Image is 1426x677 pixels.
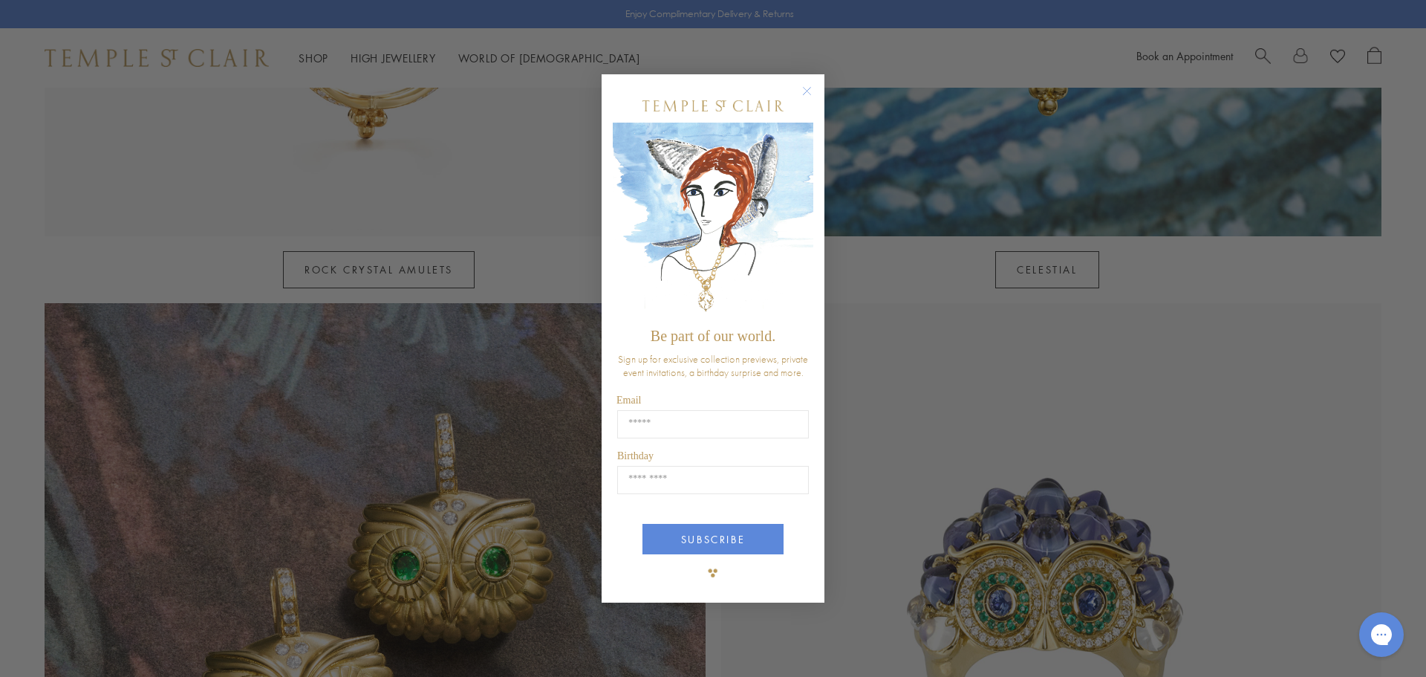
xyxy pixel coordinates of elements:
[616,395,641,406] span: Email
[613,123,813,321] img: c4a9eb12-d91a-4d4a-8ee0-386386f4f338.jpeg
[642,100,784,111] img: Temple St. Clair
[618,352,808,379] span: Sign up for exclusive collection previews, private event invitations, a birthday surprise and more.
[617,450,654,461] span: Birthday
[1352,607,1411,662] iframe: Gorgias live chat messenger
[698,558,728,588] img: TSC
[617,410,809,438] input: Email
[651,328,775,344] span: Be part of our world.
[805,89,824,108] button: Close dialog
[642,524,784,554] button: SUBSCRIBE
